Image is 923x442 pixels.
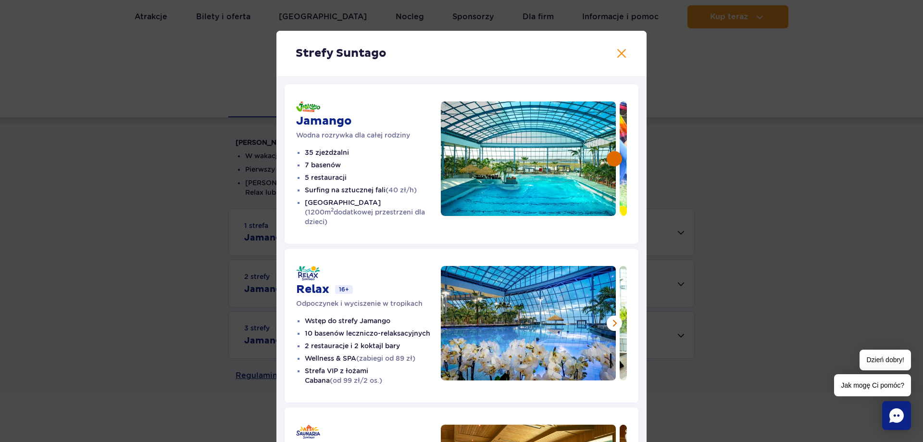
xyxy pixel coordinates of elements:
img: Przestronny kryty basen z falą, otoczony palmami [441,101,616,216]
li: Wellness & SPA [305,354,441,363]
span: Jak mogę Ci pomóc? [834,374,911,396]
li: 7 basenów [305,160,441,170]
span: (40 zł/h) [386,186,417,194]
span: (od 99 zł/2 os.) [330,377,382,384]
img: Relax - Suntago [296,266,320,280]
span: (zabiegi od 89 zł) [356,354,415,362]
li: Surfing na sztucznej fali [305,185,441,195]
span: (1200m dodatkowej przestrzeni dla dzieci) [305,208,425,226]
span: 16+ [335,285,353,294]
img: Kryty basen otoczony białymi orchideami i palmami, z widokiem na niebo o zmierzchu [441,266,616,380]
h3: Jamango [296,114,441,128]
h3: Relax [296,282,329,297]
li: 5 restauracji [305,173,441,182]
p: Odpoczynek i wyciszenie w tropikach [296,299,441,308]
div: Chat [882,401,911,430]
img: Jamango - Water Jungle [296,101,320,112]
li: 2 restauracje i 2 koktajl bary [305,341,441,351]
li: Wstęp do strefy Jamango [305,316,441,326]
h2: Strefy Suntago [296,46,627,61]
img: Saunaria - Suntago [296,425,320,439]
span: Dzień dobry! [860,350,911,370]
li: 10 basenów leczniczo-relaksacyjnych [305,328,441,338]
li: [GEOGRAPHIC_DATA] [305,198,441,227]
p: Wodna rozrywka dla całej rodziny [296,130,441,140]
sup: 2 [331,207,334,213]
li: 35 zjeżdżalni [305,148,441,157]
li: Strefa VIP z łożami Cabana [305,366,441,385]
